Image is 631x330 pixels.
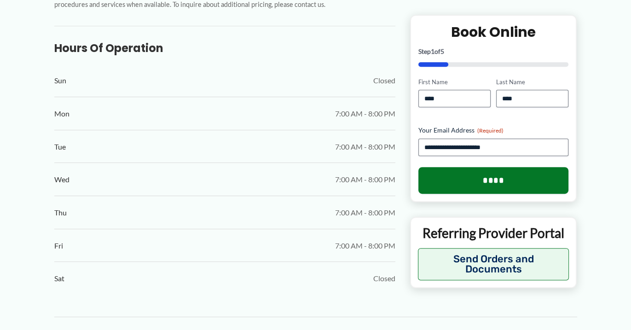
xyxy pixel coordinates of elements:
[418,48,569,55] p: Step of
[418,78,491,87] label: First Name
[54,140,66,154] span: Tue
[54,107,69,121] span: Mon
[54,239,63,253] span: Fri
[418,23,569,41] h2: Book Online
[373,272,395,285] span: Closed
[477,127,504,134] span: (Required)
[440,47,444,55] span: 5
[335,173,395,186] span: 7:00 AM - 8:00 PM
[54,173,69,186] span: Wed
[335,107,395,121] span: 7:00 AM - 8:00 PM
[373,74,395,87] span: Closed
[496,78,568,87] label: Last Name
[418,249,569,281] button: Send Orders and Documents
[335,206,395,220] span: 7:00 AM - 8:00 PM
[54,74,66,87] span: Sun
[418,126,569,135] label: Your Email Address
[418,225,569,242] p: Referring Provider Portal
[335,239,395,253] span: 7:00 AM - 8:00 PM
[54,206,67,220] span: Thu
[54,41,395,55] h3: Hours of Operation
[431,47,434,55] span: 1
[54,272,64,285] span: Sat
[335,140,395,154] span: 7:00 AM - 8:00 PM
